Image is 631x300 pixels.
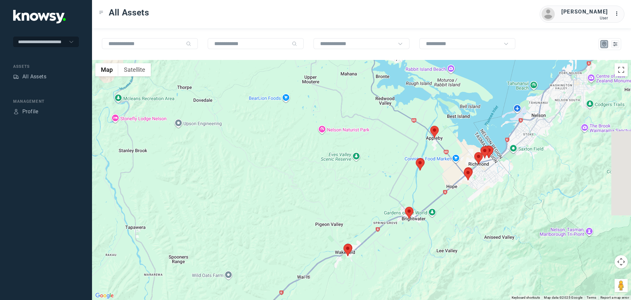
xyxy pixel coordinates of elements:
[118,63,151,76] button: Show satellite imagery
[615,63,628,76] button: Toggle fullscreen view
[615,10,622,19] div: :
[600,296,629,299] a: Report a map error
[94,291,115,300] img: Google
[99,10,104,15] div: Toggle Menu
[22,73,46,81] div: All Assets
[13,74,19,80] div: Assets
[601,41,607,47] div: Map
[94,291,115,300] a: Open this area in Google Maps (opens a new window)
[587,296,596,299] a: Terms (opens in new tab)
[109,7,149,18] span: All Assets
[561,16,608,20] div: User
[22,108,38,116] div: Profile
[561,8,608,16] div: [PERSON_NAME]
[544,296,582,299] span: Map data ©2025 Google
[615,279,628,292] button: Drag Pegman onto the map to open Street View
[292,41,297,46] div: Search
[13,109,19,115] div: Profile
[95,63,118,76] button: Show street map
[612,41,618,47] div: List
[186,41,191,46] div: Search
[13,10,66,23] img: Application Logo
[13,98,79,104] div: Management
[13,73,46,81] a: AssetsAll Assets
[615,255,628,268] button: Map camera controls
[13,108,38,116] a: ProfileProfile
[13,64,79,69] div: Assets
[615,10,622,18] div: :
[542,8,555,21] img: avatar.png
[615,11,621,16] tspan: ...
[512,295,540,300] button: Keyboard shortcuts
